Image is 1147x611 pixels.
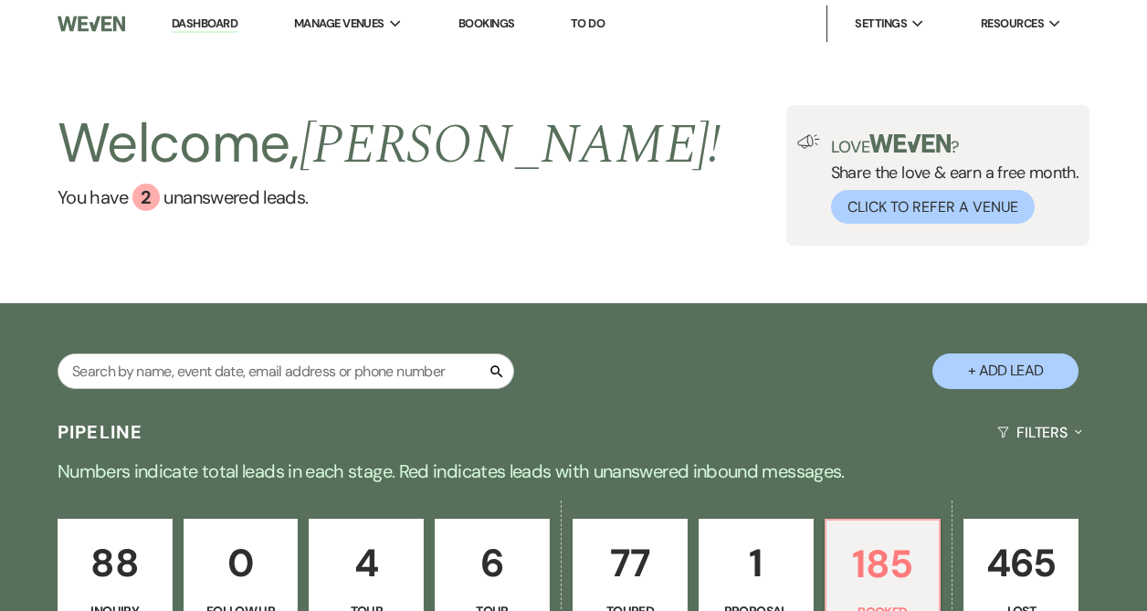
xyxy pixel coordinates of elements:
[820,134,1079,224] div: Share the love & earn a free month.
[58,184,721,211] a: You have 2 unanswered leads.
[571,16,605,31] a: To Do
[831,190,1035,224] button: Click to Refer a Venue
[58,353,514,389] input: Search by name, event date, email address or phone number
[831,134,1079,155] p: Love ?
[172,16,237,33] a: Dashboard
[837,533,929,595] p: 185
[869,134,951,153] img: weven-logo-green.svg
[932,353,1079,389] button: + Add Lead
[981,15,1044,33] span: Resources
[300,103,721,187] span: [PERSON_NAME] !
[58,105,721,184] h2: Welcome,
[132,184,160,211] div: 2
[855,15,907,33] span: Settings
[458,16,515,31] a: Bookings
[584,532,676,594] p: 77
[975,532,1067,594] p: 465
[710,532,802,594] p: 1
[797,134,820,149] img: loud-speaker-illustration.svg
[58,5,125,43] img: Weven Logo
[321,532,412,594] p: 4
[990,408,1089,457] button: Filters
[58,419,143,445] h3: Pipeline
[195,532,287,594] p: 0
[447,532,538,594] p: 6
[69,532,161,594] p: 88
[294,15,384,33] span: Manage Venues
